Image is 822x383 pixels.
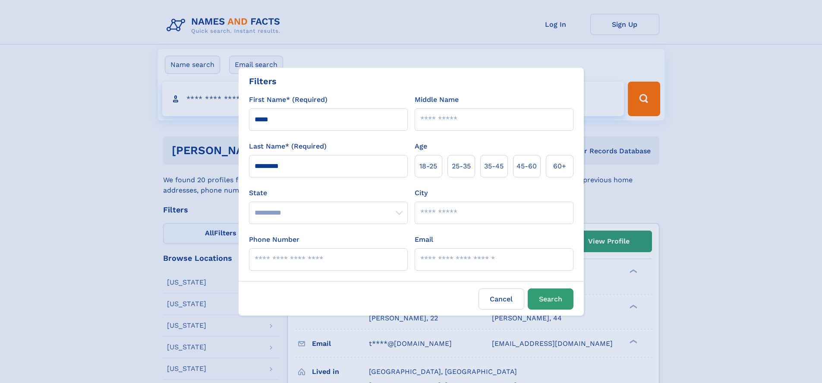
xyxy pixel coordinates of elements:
[484,161,504,171] span: 35‑45
[517,161,537,171] span: 45‑60
[528,288,573,310] button: Search
[415,141,427,152] label: Age
[249,188,408,198] label: State
[249,75,277,88] div: Filters
[479,288,524,310] label: Cancel
[452,161,471,171] span: 25‑35
[415,188,428,198] label: City
[415,95,459,105] label: Middle Name
[419,161,437,171] span: 18‑25
[415,234,433,245] label: Email
[249,95,328,105] label: First Name* (Required)
[249,234,299,245] label: Phone Number
[553,161,566,171] span: 60+
[249,141,327,152] label: Last Name* (Required)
